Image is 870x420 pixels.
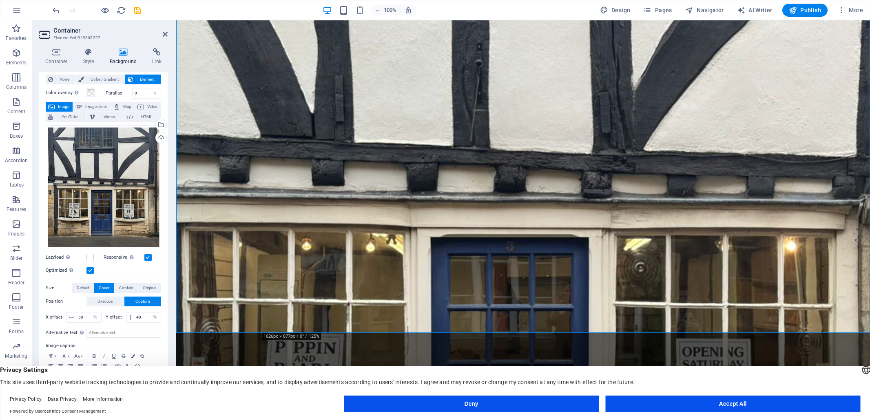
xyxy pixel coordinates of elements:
[146,102,158,112] span: Video
[51,5,61,15] button: undo
[600,6,631,14] span: Design
[46,125,161,249] div: IMG-20251003-WA0003-Laq4LDdCqbHNfAA9Ttfozg.jpg
[106,315,126,319] label: Y offset
[135,102,161,112] button: Video
[46,253,86,262] label: Lazyload
[86,75,122,84] span: Color / Gradient
[5,157,28,164] p: Accordion
[124,112,161,122] button: HTML
[597,4,634,17] button: Design
[146,48,168,65] h4: Link
[6,59,27,66] p: Elements
[72,283,94,293] button: Default
[109,351,119,361] button: Underline (Ctrl+U)
[10,255,23,262] p: Slider
[53,27,168,34] h2: Container
[46,75,75,84] button: None
[6,84,27,90] p: Columns
[46,351,59,361] button: Paragraph Format
[123,361,133,371] button: Clear Formatting
[76,75,125,84] button: Color / Gradient
[46,315,66,319] label: X offset
[9,328,24,335] p: Forms
[116,5,126,15] button: reload
[5,353,27,359] p: Marketing
[737,6,773,14] span: AI Writer
[106,91,132,95] label: Parallax
[133,6,142,15] i: Save (Ctrl+S)
[6,35,27,42] p: Favorites
[89,351,99,361] button: Bold (Ctrl+B)
[46,328,86,338] label: Alternative text
[46,341,161,351] label: Image caption
[789,6,821,14] span: Publish
[119,351,128,361] button: Strikethrough
[53,34,151,42] h3: Element #ed-949305297
[125,75,161,84] button: Element
[56,361,66,371] button: Align Center
[128,351,137,361] button: Colors
[46,112,86,122] button: YouTube
[46,283,72,293] label: Size
[143,283,156,293] span: Original
[84,102,108,112] span: Image slider
[75,361,85,371] button: Align Justify
[55,112,84,122] span: YouTube
[46,102,73,112] button: Image
[111,102,135,112] button: Map
[46,361,56,371] button: Align Left
[66,361,75,371] button: Align Right
[782,4,828,17] button: Publish
[113,361,123,371] button: Insert Link
[119,283,133,293] span: Contain
[685,6,724,14] span: Navigator
[133,5,142,15] button: save
[115,283,138,293] button: Contain
[46,266,86,275] label: Optimized
[100,5,110,15] button: Click here to leave preview mode and continue editing
[89,361,99,371] button: Unordered List
[124,297,161,306] button: Custom
[46,297,86,306] label: Position
[46,88,86,98] label: Color overlay
[97,297,113,306] span: Direction
[9,182,24,188] p: Tables
[73,102,110,112] button: Image slider
[86,297,124,306] button: Direction
[39,48,77,65] h4: Container
[122,102,132,112] span: Map
[405,7,412,14] i: On resize automatically adjust zoom level to fit chosen device.
[834,4,866,17] button: More
[837,6,863,14] span: More
[77,48,104,65] h4: Style
[643,6,672,14] span: Pages
[87,112,123,122] button: Vimeo
[135,112,158,122] span: HTML
[8,279,24,286] p: Header
[640,4,675,17] button: Pages
[8,231,25,237] p: Images
[149,88,161,98] div: %
[86,328,161,338] input: Alternative text...
[7,206,26,213] p: Features
[734,4,776,17] button: AI Writer
[135,297,150,306] span: Custom
[99,361,109,371] button: Ordered List
[59,351,72,361] button: Font Family
[97,112,121,122] span: Vimeo
[104,253,144,262] label: Responsive
[133,361,142,371] button: HTML
[117,6,126,15] i: Reload page
[94,283,114,293] button: Cover
[7,108,25,115] p: Content
[9,304,24,310] p: Footer
[137,351,146,361] button: Icons
[136,75,158,84] span: Element
[55,75,73,84] span: None
[371,5,400,15] button: 100%
[383,5,396,15] h6: 100%
[138,283,161,293] button: Original
[104,48,146,65] h4: Background
[682,4,727,17] button: Navigator
[10,133,23,139] p: Boxes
